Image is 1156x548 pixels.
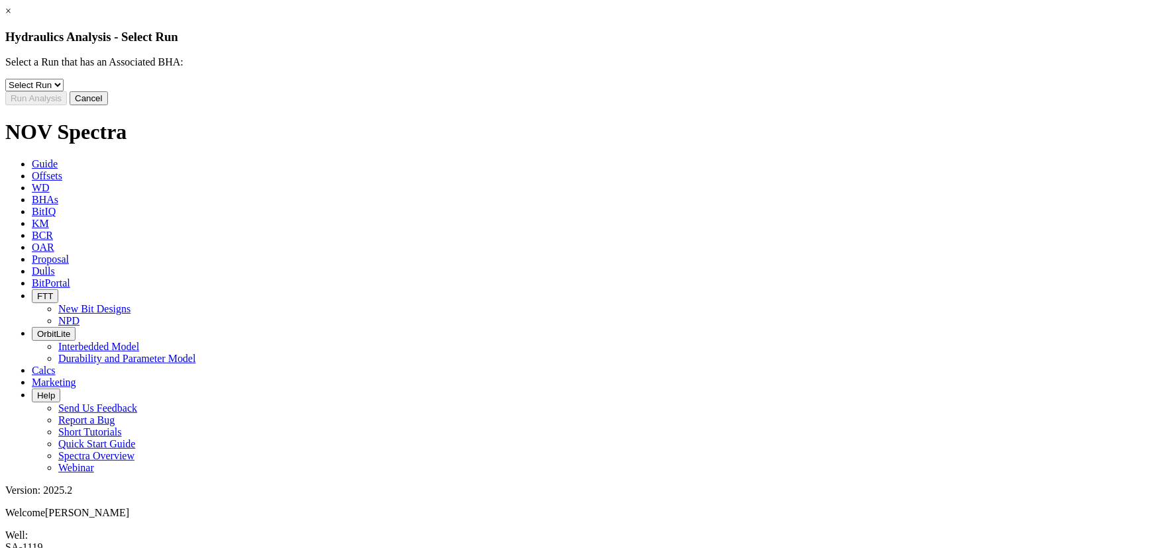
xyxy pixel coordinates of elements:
a: Send Us Feedback [58,402,137,414]
span: BHAs [32,194,58,205]
a: Interbedded Model [58,341,139,352]
a: New Bit Designs [58,303,131,314]
span: FTT [37,291,53,301]
span: BCR [32,230,53,241]
a: Durability and Parameter Model [58,353,196,364]
span: Marketing [32,377,76,388]
h1: NOV Spectra [5,120,1151,144]
span: BitPortal [32,277,70,289]
a: Short Tutorials [58,426,122,437]
span: [PERSON_NAME] [45,507,129,518]
button: Cancel [70,91,108,105]
a: × [5,5,11,17]
span: KM [32,218,49,229]
a: Spectra Overview [58,450,134,461]
p: Welcome [5,507,1151,519]
a: Report a Bug [58,414,115,426]
span: Dulls [32,265,55,277]
span: Proposal [32,253,69,265]
span: BitIQ [32,206,56,217]
div: Version: 2025.2 [5,484,1151,496]
span: Guide [32,158,58,169]
span: OAR [32,242,54,253]
button: Run Analysis [5,91,67,105]
h3: Hydraulics Analysis - Select Run [5,30,1151,44]
span: Help [37,390,55,400]
a: Quick Start Guide [58,438,135,449]
span: OrbitLite [37,329,70,339]
p: Select a Run that has an Associated BHA: [5,56,1151,68]
span: Calcs [32,365,56,376]
span: Offsets [32,170,62,181]
a: NPD [58,315,79,326]
span: WD [32,182,50,193]
a: Webinar [58,462,94,473]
